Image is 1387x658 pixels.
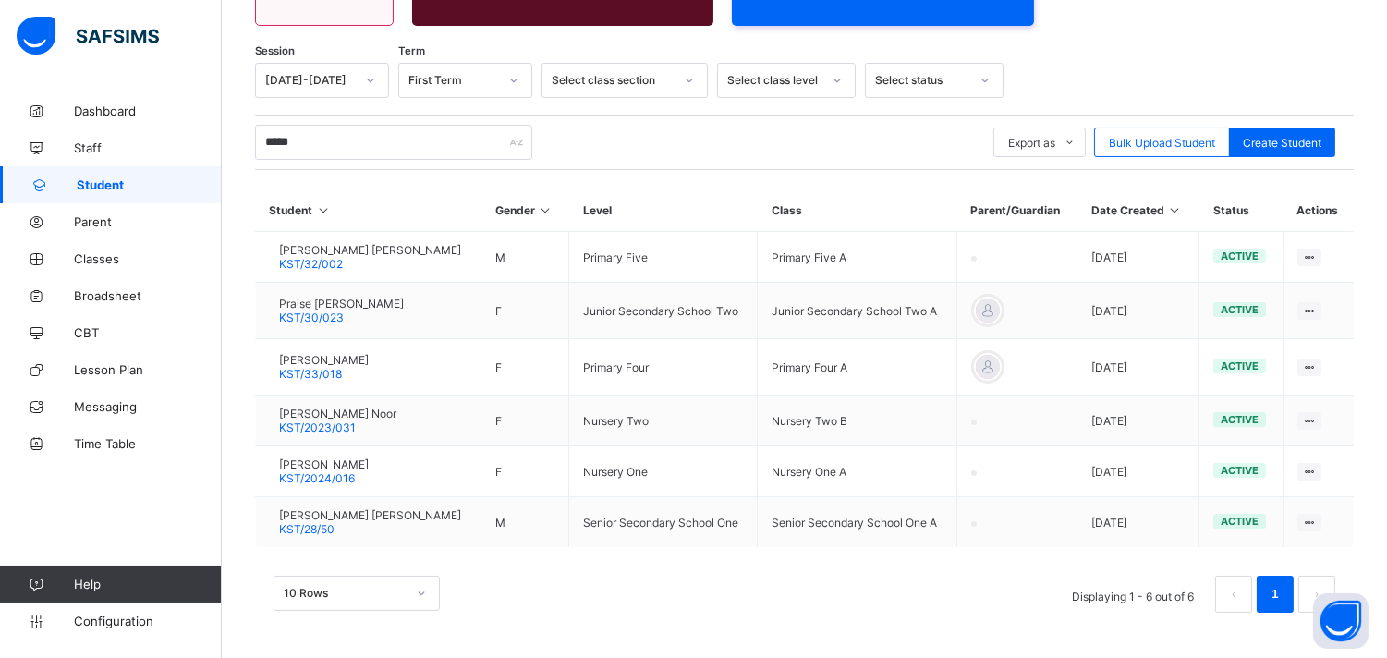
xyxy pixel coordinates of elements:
[74,140,222,155] span: Staff
[1221,413,1259,426] span: active
[1077,232,1199,283] td: [DATE]
[279,508,461,522] span: [PERSON_NAME] [PERSON_NAME]
[1221,515,1259,528] span: active
[398,44,425,57] span: Term
[481,497,569,548] td: M
[538,203,554,217] i: Sort in Ascending Order
[279,420,356,434] span: KST/2023/031
[256,189,481,232] th: Student
[408,74,498,88] div: First Term
[569,232,758,283] td: Primary Five
[1243,136,1321,150] span: Create Student
[74,362,222,377] span: Lesson Plan
[569,339,758,396] td: Primary Four
[758,189,956,232] th: Class
[279,311,344,324] span: KST/30/023
[569,189,758,232] th: Level
[1221,464,1259,477] span: active
[569,446,758,497] td: Nursery One
[875,74,969,88] div: Select status
[284,587,406,601] div: 10 Rows
[1215,576,1252,613] li: 上一页
[279,407,396,420] span: [PERSON_NAME] Noor
[1298,576,1335,613] li: 下一页
[1215,576,1252,613] button: prev page
[727,74,821,88] div: Select class level
[74,251,222,266] span: Classes
[1008,136,1055,150] span: Export as
[74,288,222,303] span: Broadsheet
[1077,497,1199,548] td: [DATE]
[1266,582,1284,606] a: 1
[1167,203,1183,217] i: Sort in Ascending Order
[74,577,221,591] span: Help
[481,446,569,497] td: F
[1298,576,1335,613] button: next page
[1313,593,1369,649] button: Open asap
[481,339,569,396] td: F
[758,446,956,497] td: Nursery One A
[552,74,674,88] div: Select class section
[77,177,222,192] span: Student
[1221,359,1259,372] span: active
[17,17,159,55] img: safsims
[316,203,332,217] i: Sort in Ascending Order
[1077,396,1199,446] td: [DATE]
[1077,189,1199,232] th: Date Created
[758,497,956,548] td: Senior Secondary School One A
[74,325,222,340] span: CBT
[279,522,335,536] span: KST/28/50
[279,471,355,485] span: KST/2024/016
[1221,303,1259,316] span: active
[1077,446,1199,497] td: [DATE]
[279,257,343,271] span: KST/32/002
[74,436,222,451] span: Time Table
[481,396,569,446] td: F
[279,353,369,367] span: [PERSON_NAME]
[74,399,222,414] span: Messaging
[569,283,758,339] td: Junior Secondary School Two
[1058,576,1208,613] li: Displaying 1 - 6 out of 6
[279,457,369,471] span: [PERSON_NAME]
[1199,189,1283,232] th: Status
[74,104,222,118] span: Dashboard
[956,189,1077,232] th: Parent/Guardian
[758,232,956,283] td: Primary Five A
[255,44,295,57] span: Session
[1221,250,1259,262] span: active
[758,339,956,396] td: Primary Four A
[265,74,355,88] div: [DATE]-[DATE]
[1109,136,1215,150] span: Bulk Upload Student
[74,214,222,229] span: Parent
[74,614,221,628] span: Configuration
[1283,189,1354,232] th: Actions
[1077,339,1199,396] td: [DATE]
[1077,283,1199,339] td: [DATE]
[481,189,569,232] th: Gender
[481,283,569,339] td: F
[1257,576,1294,613] li: 1
[569,497,758,548] td: Senior Secondary School One
[758,283,956,339] td: Junior Secondary School Two A
[279,367,342,381] span: KST/33/018
[481,232,569,283] td: M
[758,396,956,446] td: Nursery Two B
[279,297,404,311] span: Praise [PERSON_NAME]
[569,396,758,446] td: Nursery Two
[279,243,461,257] span: [PERSON_NAME] [PERSON_NAME]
